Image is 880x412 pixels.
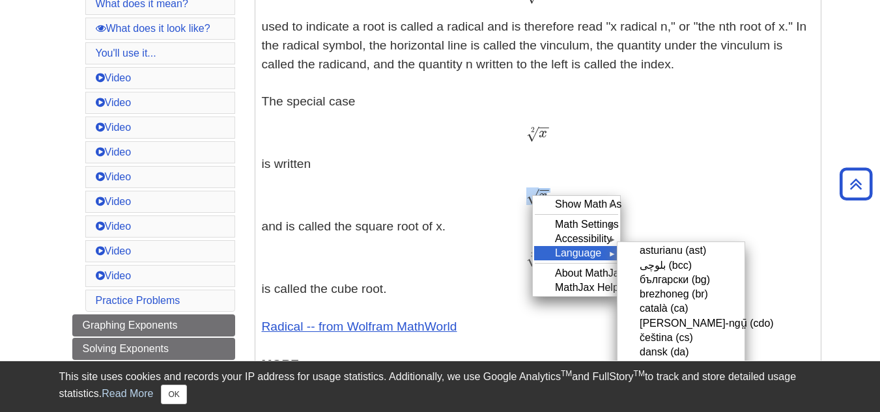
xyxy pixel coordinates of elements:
[634,369,645,378] sup: TM
[619,301,743,316] div: català (ca)
[619,287,743,301] div: brezhoneg (br)
[534,246,619,260] div: Language
[619,243,743,258] div: asturianu (ast)
[161,385,186,404] button: Close
[534,197,619,212] div: Show Math As
[619,273,743,287] div: български (bg)
[59,369,821,404] div: This site uses cookies and records your IP address for usage statistics. Additionally, we use Goo...
[619,345,743,359] div: dansk (da)
[608,233,616,244] span: ►
[561,369,572,378] sup: TM
[534,266,619,281] div: About MathJax
[608,219,616,230] span: ►
[619,258,743,273] div: بلوچی (bcc)
[534,281,619,295] div: MathJax Help
[102,388,153,399] a: Read More
[619,359,743,374] div: Deutsch (de)
[534,217,619,232] div: Math Settings
[534,232,619,246] div: Accessibility
[619,316,743,331] div: [PERSON_NAME]-ngṳ̄ (cdo)
[608,199,616,210] span: ►
[619,331,743,345] div: čeština (cs)
[608,247,616,258] span: ►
